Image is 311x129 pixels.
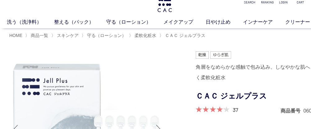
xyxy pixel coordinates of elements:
[30,33,48,38] a: 商品一覧
[56,33,79,38] a: スキンケア
[135,33,156,38] span: 柔軟化粧水
[9,33,22,38] a: HOME
[206,18,243,26] a: 日やけ止め
[31,33,48,38] span: 商品一覧
[25,33,50,39] li: 〉
[243,18,285,26] a: インナーケア
[281,108,304,114] dt: 商品番号
[51,33,80,39] li: 〉
[57,33,79,38] span: スキンケア
[106,18,163,26] a: 守る（ローション）
[163,18,206,26] a: メイクアップ
[81,33,128,39] li: 〉
[159,33,207,39] li: 〉
[233,106,238,113] a: 37
[165,33,205,38] span: ＣＡＣ ジェルプラス
[54,18,106,26] a: 整える（パック）
[7,18,54,26] a: 洗う（洗浄料）
[164,33,205,38] a: ＣＡＣ ジェルプラス
[196,51,209,59] img: 乾燥
[210,51,231,59] img: ゆらぎ肌
[129,33,158,39] li: 〉
[87,33,126,38] span: 守る（ローション）
[133,33,156,38] a: 柔軟化粧水
[86,33,126,38] a: 守る（ローション）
